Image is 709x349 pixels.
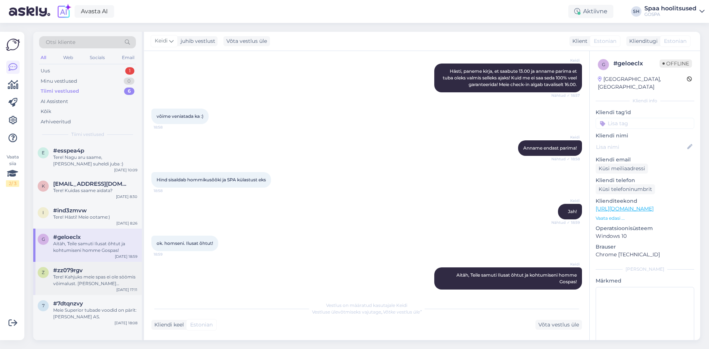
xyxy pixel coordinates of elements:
div: Vaata siia [6,154,19,187]
div: 6 [124,88,134,95]
span: g [42,236,45,242]
p: Kliendi tag'id [596,109,694,116]
div: Minu vestlused [41,78,77,85]
span: #zz079rgv [53,267,83,274]
span: ok. homseni. Ilusat õhtut! [157,240,213,246]
div: [DATE] 8:30 [116,194,137,199]
p: Kliendi email [596,156,694,164]
span: k [42,183,45,189]
p: Märkmed [596,277,694,285]
div: Tiimi vestlused [41,88,79,95]
div: 1 [125,67,134,75]
a: Avasta AI [75,5,114,18]
span: g [602,62,605,67]
span: Nähtud ✓ 18:59 [551,220,580,225]
span: Otsi kliente [46,38,75,46]
div: Spaa hoolitsused [644,6,696,11]
span: Tiimi vestlused [71,131,104,138]
div: Aktiivne [568,5,613,18]
p: Klienditeekond [596,197,694,205]
span: 7 [42,303,45,308]
span: Estonian [594,37,616,45]
div: Küsi meiliaadressi [596,164,648,174]
a: Spaa hoolitsusedGOSPA [644,6,705,17]
div: Tere! Hästi! Meie ootame:) [53,214,137,220]
span: Keidi [552,58,580,63]
span: Hind sisaldab hommikusõõki ja SPA külastust eks [157,177,266,182]
span: #7dtqnzvy [53,300,83,307]
span: Keidi [155,37,168,45]
div: # geloeclx [613,59,660,68]
div: juhib vestlust [178,37,215,45]
div: All [39,53,48,62]
span: #ind3zmvw [53,207,87,214]
div: [DATE] 18:59 [115,254,137,259]
span: Estonian [190,321,213,329]
div: SH [631,6,641,17]
span: Keidi [552,198,580,203]
div: Küsi telefoninumbrit [596,184,655,194]
div: Kliendi info [596,97,694,104]
div: Aitäh, Teile samuti Ilusat õhtut ja kohtumiseni homme Gospas! [53,240,137,254]
div: [GEOGRAPHIC_DATA], [GEOGRAPHIC_DATA] [598,75,687,91]
div: Meie Superior tubade voodid on pärit: [PERSON_NAME] AS. [53,307,137,320]
div: Uus [41,67,50,75]
span: 18:58 [154,124,181,130]
span: #geloeclx [53,234,81,240]
span: Keidi [552,261,580,267]
span: Aitäh, Teile samuti Ilusat õhtut ja kohtumiseni homme Gospas! [456,272,578,284]
div: Kliendi keel [151,321,184,329]
span: Estonian [664,37,686,45]
span: Jah! [568,209,577,214]
img: Askly Logo [6,38,20,52]
p: Brauser [596,243,694,251]
span: Anname endast parima! [523,145,577,151]
div: 2 / 3 [6,180,19,187]
div: Klienditugi [626,37,658,45]
span: i [42,210,44,215]
div: Kõik [41,108,51,115]
div: Tere! Kahjuks meie spas ei ole söömis võimalust. [PERSON_NAME] mahlabaar. [53,274,137,287]
span: 18:59 [552,290,580,295]
p: Vaata edasi ... [596,215,694,222]
span: #esspea4p [53,147,84,154]
span: 18:59 [154,252,181,257]
div: Klient [569,37,588,45]
div: Arhiveeritud [41,118,71,126]
span: Nähtud ✓ 18:58 [551,156,580,162]
span: z [42,270,45,275]
div: [DATE] 10:09 [114,167,137,173]
div: Tere! Nagu aru saame, [PERSON_NAME] suheldi juba :) [53,154,137,167]
div: [DATE] 18:08 [114,320,137,326]
input: Lisa nimi [596,143,686,151]
i: „Võtke vestlus üle” [381,309,422,315]
span: Keidi [552,134,580,140]
span: Offline [660,59,692,68]
span: Hästi, paneme kirja, et saabute 13.00 ja anname parima et tuba oleks valmis selleks ajaks! Kuid m... [443,68,578,87]
p: Windows 10 [596,232,694,240]
span: võime veniatada ka :) [157,113,203,119]
span: Nähtud ✓ 18:57 [551,93,580,98]
div: 0 [124,78,134,85]
p: Kliendi nimi [596,132,694,140]
div: Socials [88,53,106,62]
div: Tere! Kuidas saame aidata? [53,187,137,194]
img: explore-ai [56,4,72,19]
p: Chrome [TECHNICAL_ID] [596,251,694,259]
div: GOSPA [644,11,696,17]
div: [DATE] 17:11 [116,287,137,292]
div: Email [120,53,136,62]
span: 18:58 [154,188,181,194]
div: Võta vestlus üle [535,320,582,330]
span: kaariannkolkk@gmail.com [53,181,130,187]
a: [URL][DOMAIN_NAME] [596,205,654,212]
div: [PERSON_NAME] [596,266,694,273]
div: Web [62,53,75,62]
div: [DATE] 8:26 [116,220,137,226]
span: e [42,150,45,155]
span: Vestlus on määratud kasutajale Keidi [326,302,407,308]
p: Kliendi telefon [596,177,694,184]
div: Võta vestlus üle [223,36,270,46]
p: Operatsioonisüsteem [596,225,694,232]
span: Vestluse ülevõtmiseks vajutage [312,309,422,315]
